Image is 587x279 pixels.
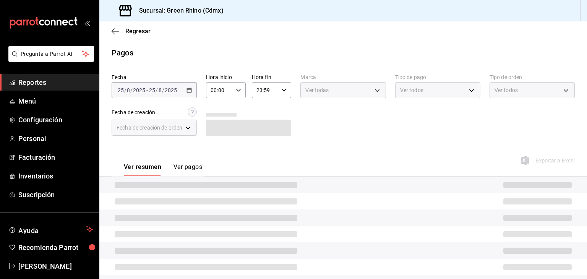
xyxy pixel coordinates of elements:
span: Recomienda Parrot [18,242,93,253]
input: -- [126,87,130,93]
span: Ver todas [305,86,329,94]
label: Tipo de orden [490,75,575,80]
span: / [156,87,158,93]
span: Facturación [18,152,93,162]
span: Regresar [125,28,151,35]
label: Fecha [112,75,197,80]
button: Ver pagos [174,163,202,176]
span: Reportes [18,77,93,88]
span: Ayuda [18,225,83,234]
span: Menú [18,96,93,106]
input: -- [149,87,156,93]
label: Marca [300,75,386,80]
div: Fecha de creación [112,109,155,117]
label: Hora fin [252,75,292,80]
button: Regresar [112,28,151,35]
h3: Sucursal: Green Rhino (Cdmx) [133,6,224,15]
span: Inventarios [18,171,93,181]
span: [PERSON_NAME] [18,261,93,271]
span: Pregunta a Parrot AI [21,50,82,58]
span: Ver todos [495,86,518,94]
span: Ver todos [400,86,423,94]
label: Hora inicio [206,75,246,80]
span: - [146,87,148,93]
span: Personal [18,133,93,144]
span: Suscripción [18,190,93,200]
div: Pagos [112,47,133,58]
button: Ver resumen [124,163,161,176]
span: / [124,87,126,93]
span: Configuración [18,115,93,125]
div: navigation tabs [124,163,202,176]
input: ---- [133,87,146,93]
label: Tipo de pago [395,75,480,80]
span: / [130,87,133,93]
button: Pregunta a Parrot AI [8,46,94,62]
input: -- [158,87,162,93]
input: -- [117,87,124,93]
input: ---- [164,87,177,93]
button: open_drawer_menu [84,20,90,26]
span: Fecha de creación de orden [117,124,182,131]
span: / [162,87,164,93]
a: Pregunta a Parrot AI [5,55,94,63]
